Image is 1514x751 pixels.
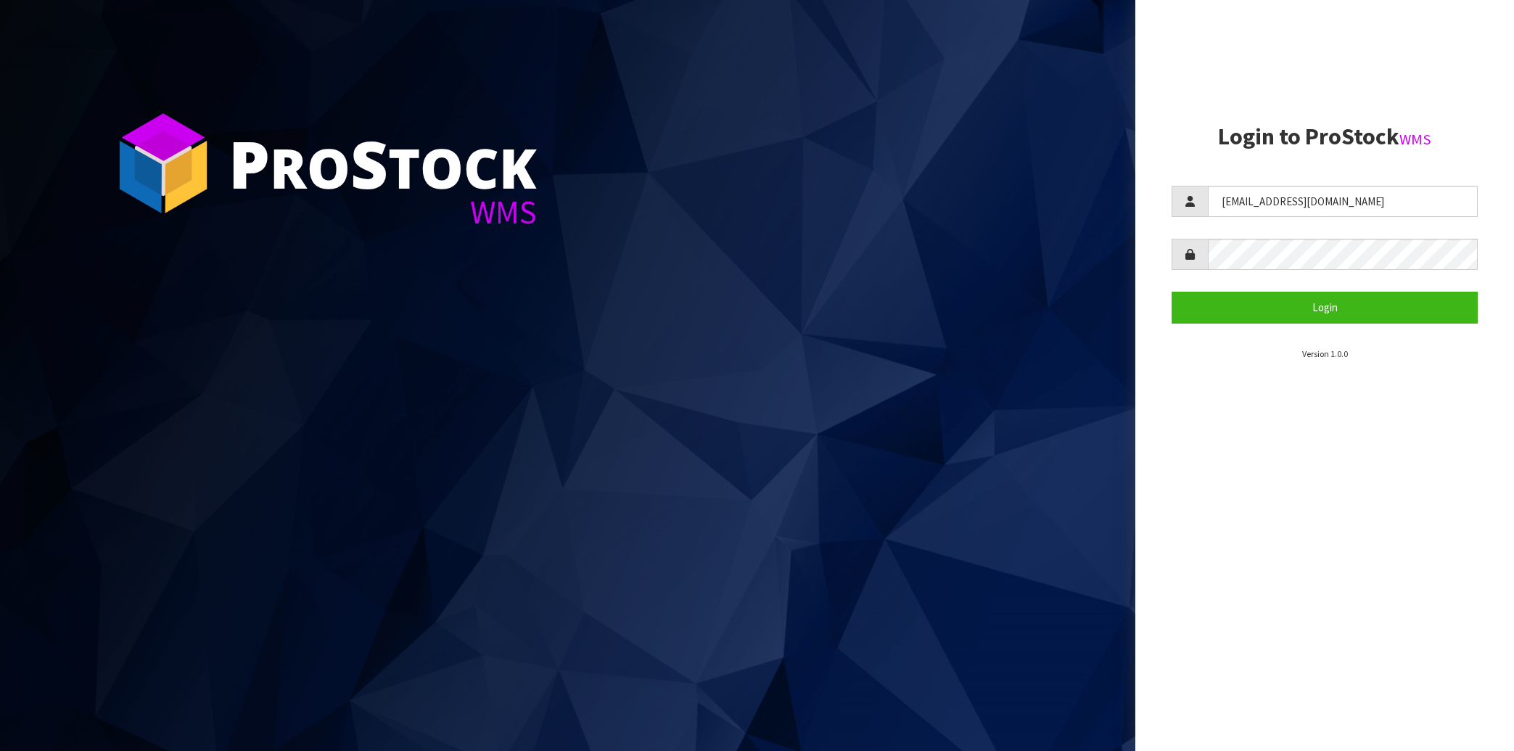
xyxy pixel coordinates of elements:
small: Version 1.0.0 [1302,348,1348,359]
div: WMS [229,196,537,229]
h2: Login to ProStock [1172,124,1478,149]
span: P [229,119,270,208]
div: ro tock [229,131,537,196]
small: WMS [1399,130,1431,149]
span: S [350,119,388,208]
input: Username [1208,186,1478,217]
button: Login [1172,292,1478,323]
img: ProStock Cube [109,109,218,218]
